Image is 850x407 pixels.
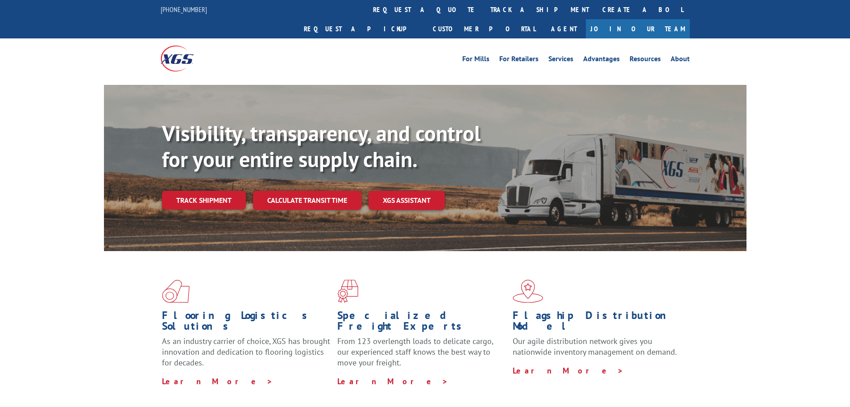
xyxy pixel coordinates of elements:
a: Request a pickup [297,19,426,38]
a: Customer Portal [426,19,542,38]
span: Our agile distribution network gives you nationwide inventory management on demand. [513,336,677,357]
a: [PHONE_NUMBER] [161,5,207,14]
a: Learn More > [513,365,624,376]
a: Advantages [583,55,620,65]
h1: Specialized Freight Experts [337,310,506,336]
a: For Retailers [499,55,539,65]
b: Visibility, transparency, and control for your entire supply chain. [162,119,481,173]
span: As an industry carrier of choice, XGS has brought innovation and dedication to flooring logistics... [162,336,330,368]
a: Resources [630,55,661,65]
img: xgs-icon-focused-on-flooring-red [337,280,358,303]
a: Agent [542,19,586,38]
a: About [671,55,690,65]
a: XGS ASSISTANT [369,191,445,210]
h1: Flooring Logistics Solutions [162,310,331,336]
a: Join Our Team [586,19,690,38]
img: xgs-icon-flagship-distribution-model-red [513,280,543,303]
a: Track shipment [162,191,246,210]
a: For Mills [462,55,489,65]
h1: Flagship Distribution Model [513,310,681,336]
a: Services [548,55,573,65]
a: Learn More > [337,376,448,386]
img: xgs-icon-total-supply-chain-intelligence-red [162,280,190,303]
p: From 123 overlength loads to delicate cargo, our experienced staff knows the best way to move you... [337,336,506,376]
a: Calculate transit time [253,191,361,210]
a: Learn More > [162,376,273,386]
